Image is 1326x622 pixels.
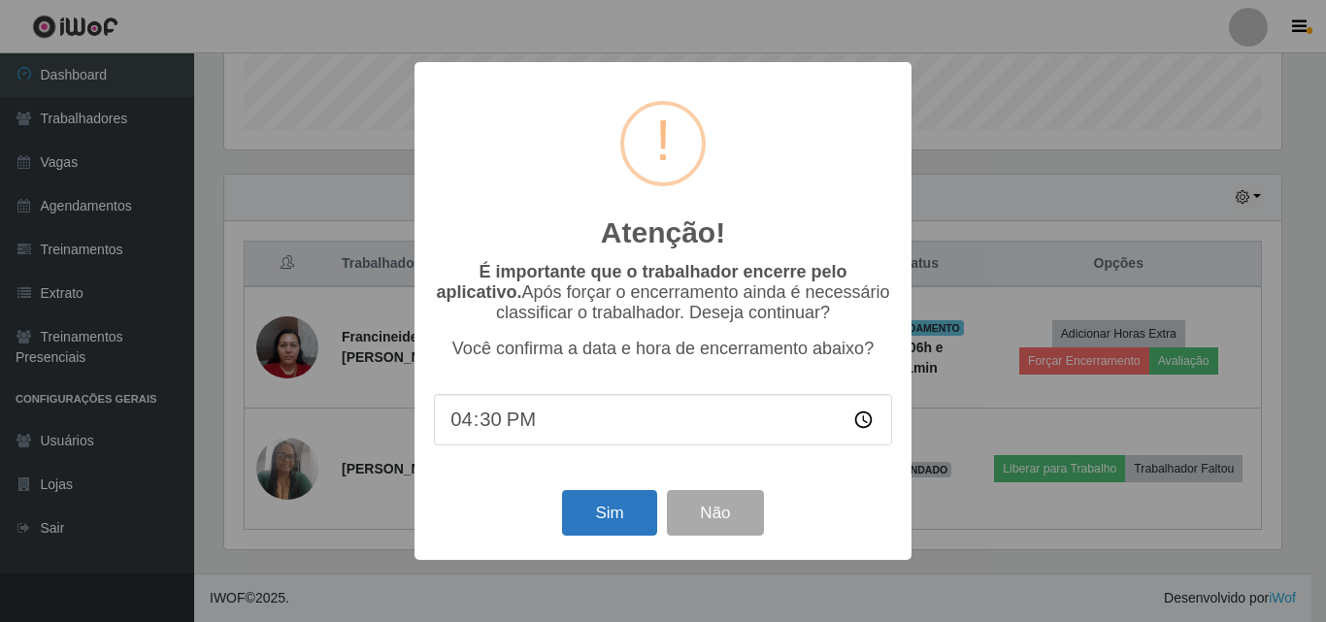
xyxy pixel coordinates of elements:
[601,215,725,250] h2: Atenção!
[434,339,892,359] p: Você confirma a data e hora de encerramento abaixo?
[667,490,763,536] button: Não
[436,262,846,302] b: É importante que o trabalhador encerre pelo aplicativo.
[562,490,656,536] button: Sim
[434,262,892,323] p: Após forçar o encerramento ainda é necessário classificar o trabalhador. Deseja continuar?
